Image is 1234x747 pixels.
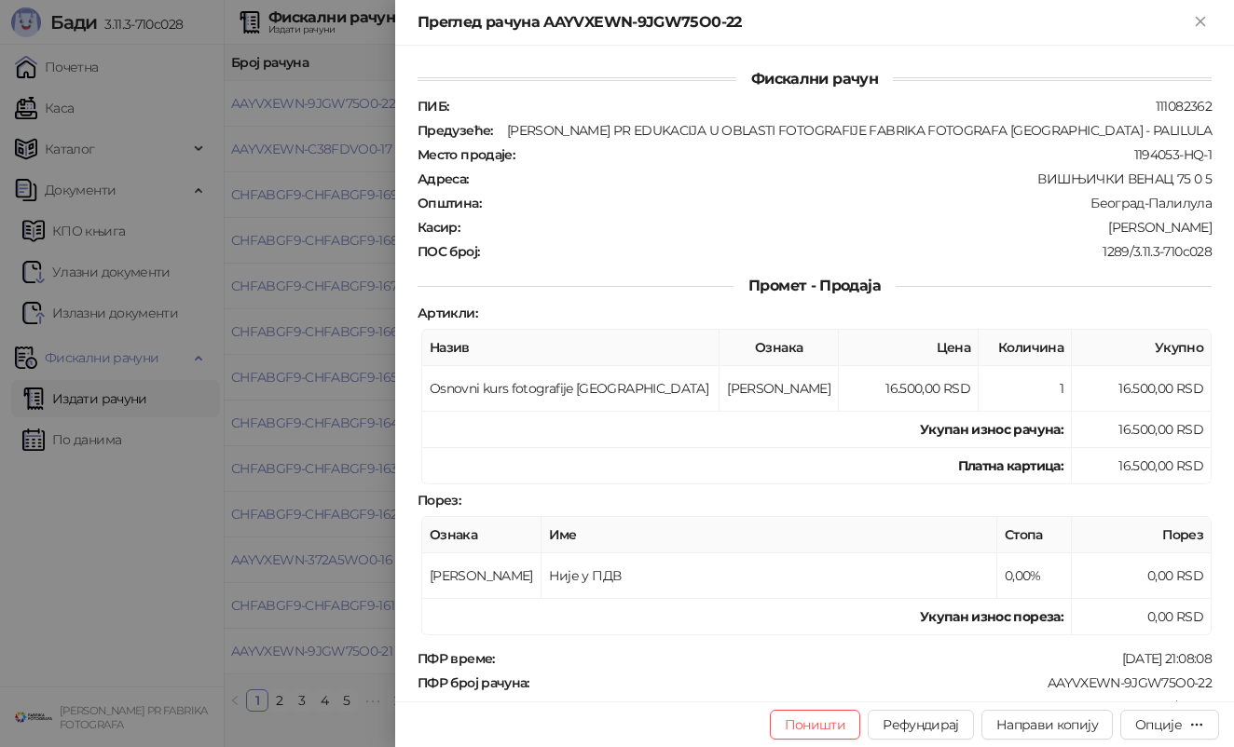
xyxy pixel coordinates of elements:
div: 111082362 [450,98,1213,115]
div: ВИШЊИЧКИ ВЕНАЦ 75 0 5 [471,170,1213,187]
strong: Бројач рачуна : [418,699,512,715]
div: [DATE] 21:08:08 [497,650,1213,667]
button: Опције [1120,710,1219,740]
th: Стопа [997,517,1072,553]
button: Рефундирај [868,710,974,740]
strong: Платна картица : [958,457,1063,474]
td: 0,00 RSD [1072,553,1212,599]
td: 16.500,00 RSD [1072,448,1212,484]
th: Ознака [422,517,542,553]
strong: ПОС број : [418,243,479,260]
th: Количина [979,330,1072,366]
div: [PERSON_NAME] PR EDUKACIJA U OBLASTI FOTOGRAFIJE FABRIKA FOTOGRAFA [GEOGRAPHIC_DATA] - PALILULA [495,122,1213,139]
th: Име [542,517,997,553]
strong: Општина : [418,195,481,211]
strong: Место продаје : [418,146,514,163]
button: Close [1189,11,1212,34]
td: 1 [979,366,1072,412]
div: 1289/3.11.3-710c028 [481,243,1213,260]
strong: ПИБ : [418,98,448,115]
div: Опције [1135,716,1182,733]
strong: Адреса : [418,170,469,187]
div: 1194053-HQ-1 [516,146,1213,163]
td: 0,00% [997,553,1072,599]
strong: Касир : [418,219,459,236]
th: Назив [422,330,720,366]
div: Београд-Палилула [483,195,1213,211]
th: Укупно [1072,330,1212,366]
div: AAYVXEWN-9JGW75O0-22 [531,674,1213,691]
span: Фискални рачун [736,70,893,88]
strong: Предузеће : [418,122,493,139]
button: Направи копију [981,710,1113,740]
td: 16.500,00 RSD [1072,412,1212,448]
div: [PERSON_NAME] [461,219,1213,236]
td: Osnovni kurs fotografije [GEOGRAPHIC_DATA] [422,366,720,412]
button: Поништи [770,710,861,740]
td: 16.500,00 RSD [839,366,979,412]
div: Преглед рачуна AAYVXEWN-9JGW75O0-22 [418,11,1189,34]
span: Промет - Продаја [734,277,896,294]
th: Цена [839,330,979,366]
th: Ознака [720,330,839,366]
td: 16.500,00 RSD [1072,366,1212,412]
span: Направи копију [996,716,1098,733]
th: Порез [1072,517,1212,553]
strong: ПФР број рачуна : [418,674,529,691]
strong: Порез : [418,492,460,509]
strong: Укупан износ пореза: [920,608,1063,625]
div: 21/22ПП [514,699,1213,715]
strong: Артикли : [418,305,477,321]
td: [PERSON_NAME] [720,366,839,412]
td: Није у ПДВ [542,553,997,599]
strong: ПФР време : [418,650,495,667]
strong: Укупан износ рачуна : [920,421,1063,438]
td: 0,00 RSD [1072,599,1212,635]
td: [PERSON_NAME] [422,553,542,599]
